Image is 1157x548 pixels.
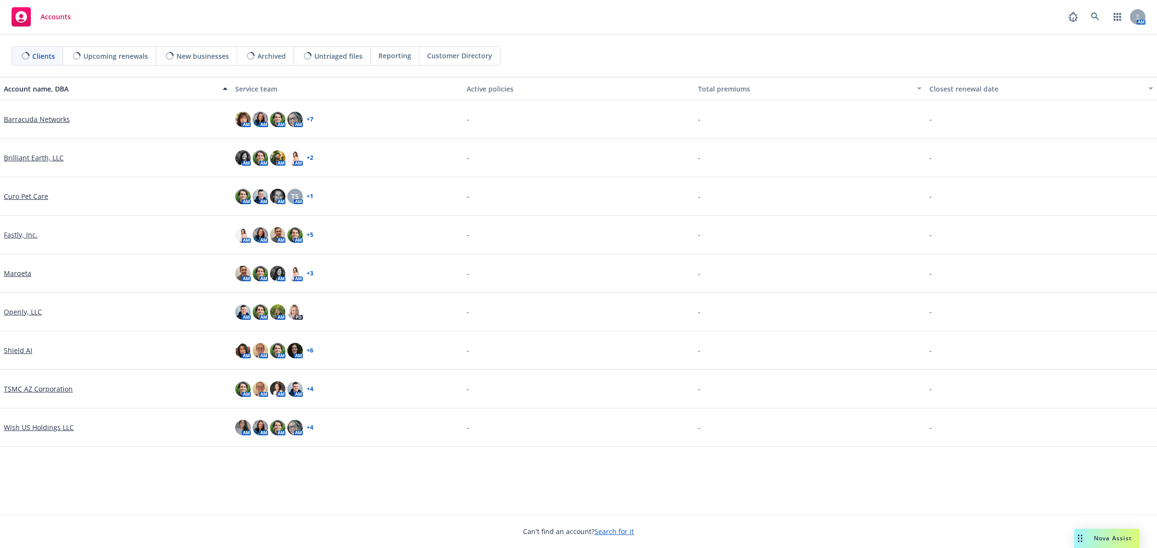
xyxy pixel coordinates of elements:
[4,230,38,240] a: Fastly, Inc.
[253,189,268,204] img: photo
[4,153,64,163] a: Brilliant Earth, LLC
[253,150,268,166] img: photo
[253,112,268,127] img: photo
[929,84,1143,94] div: Closest renewal date
[253,227,268,243] img: photo
[287,150,303,166] img: photo
[235,189,251,204] img: photo
[1074,529,1086,548] div: Drag to move
[467,384,469,394] span: -
[40,13,71,21] span: Accounts
[270,381,285,397] img: photo
[4,114,70,124] a: Barracuda Networks
[253,420,268,435] img: photo
[4,422,74,432] a: Wish US Holdings LLC
[307,348,313,353] a: + 6
[4,307,42,317] a: Openly, LLC
[253,343,268,358] img: photo
[698,384,700,394] span: -
[235,266,251,281] img: photo
[235,381,251,397] img: photo
[929,422,932,432] span: -
[253,381,268,397] img: photo
[467,153,469,163] span: -
[287,266,303,281] img: photo
[926,77,1157,100] button: Closest renewal date
[427,51,492,61] span: Customer Directory
[235,227,251,243] img: photo
[235,112,251,127] img: photo
[698,422,700,432] span: -
[523,526,634,536] span: Can't find an account?
[270,112,285,127] img: photo
[1108,7,1127,26] a: Switch app
[253,266,268,281] img: photo
[307,194,313,199] a: + 1
[287,381,303,397] img: photo
[1074,529,1140,548] button: Nova Assist
[270,304,285,320] img: photo
[929,268,932,278] span: -
[1063,7,1083,26] a: Report a Bug
[287,112,303,127] img: photo
[235,150,251,166] img: photo
[594,527,634,536] a: Search for it
[176,51,229,61] span: New businesses
[467,307,469,317] span: -
[4,84,217,94] div: Account name, DBA
[287,227,303,243] img: photo
[235,343,251,358] img: photo
[270,189,285,204] img: photo
[235,84,459,94] div: Service team
[929,384,932,394] span: -
[467,268,469,278] span: -
[467,422,469,432] span: -
[698,345,700,355] span: -
[270,420,285,435] img: photo
[307,386,313,392] a: + 4
[467,191,469,201] span: -
[257,51,286,61] span: Archived
[314,51,363,61] span: Untriaged files
[307,155,313,161] a: + 2
[698,84,911,94] div: Total premiums
[235,304,251,320] img: photo
[929,230,932,240] span: -
[291,191,299,201] span: TS
[698,114,700,124] span: -
[270,266,285,281] img: photo
[8,3,75,30] a: Accounts
[307,117,313,122] a: + 7
[4,345,32,355] a: Shield AI
[467,345,469,355] span: -
[467,230,469,240] span: -
[270,150,285,166] img: photo
[929,191,932,201] span: -
[929,153,932,163] span: -
[698,191,700,201] span: -
[698,307,700,317] span: -
[698,268,700,278] span: -
[694,77,926,100] button: Total premiums
[4,384,73,394] a: TSMC AZ Corporation
[32,51,55,61] span: Clients
[467,84,690,94] div: Active policies
[83,51,148,61] span: Upcoming renewals
[287,304,303,320] img: photo
[287,420,303,435] img: photo
[929,307,932,317] span: -
[378,51,411,61] span: Reporting
[231,77,463,100] button: Service team
[463,77,694,100] button: Active policies
[467,114,469,124] span: -
[270,227,285,243] img: photo
[4,191,48,201] a: Curo Pet Care
[1086,7,1105,26] a: Search
[270,343,285,358] img: photo
[4,268,31,278] a: Marqeta
[1094,534,1132,542] span: Nova Assist
[698,230,700,240] span: -
[253,304,268,320] img: photo
[235,420,251,435] img: photo
[929,345,932,355] span: -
